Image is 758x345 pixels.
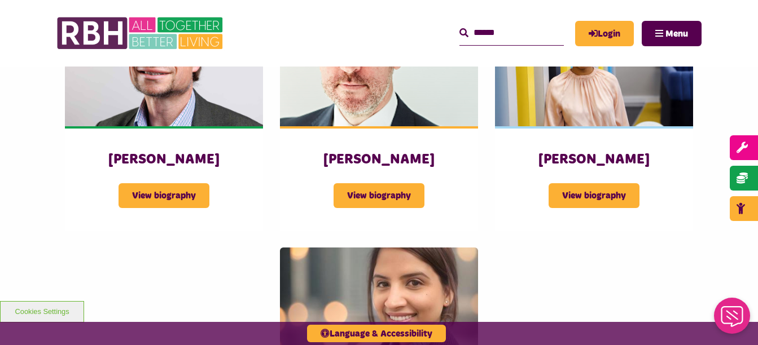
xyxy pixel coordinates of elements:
[518,151,671,169] h3: [PERSON_NAME]
[307,325,446,342] button: Language & Accessibility
[459,21,564,45] input: Search
[87,151,240,169] h3: [PERSON_NAME]
[495,3,693,231] a: [PERSON_NAME] View biography
[665,29,688,38] span: Menu
[334,183,424,208] span: View biography
[303,151,455,169] h3: [PERSON_NAME]
[280,3,478,231] a: [PERSON_NAME] View biography
[119,183,209,208] span: View biography
[65,3,263,231] a: [PERSON_NAME] View biography
[549,183,639,208] span: View biography
[575,21,634,46] a: MyRBH
[56,11,226,55] img: RBH
[707,294,758,345] iframe: Netcall Web Assistant for live chat
[642,21,702,46] button: Navigation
